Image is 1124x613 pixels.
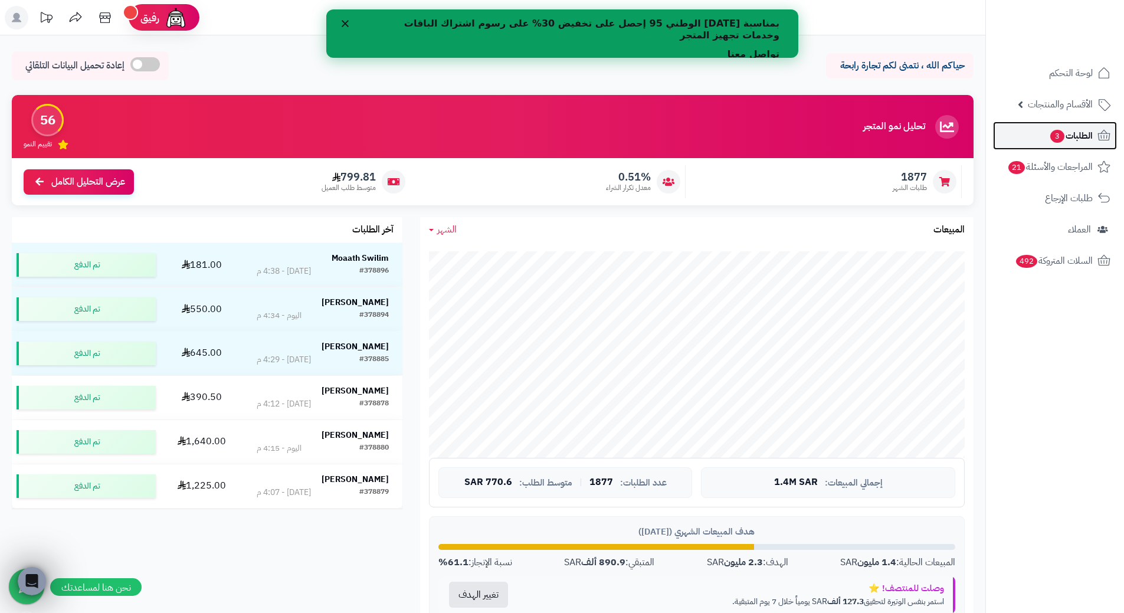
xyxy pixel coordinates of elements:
[17,297,156,321] div: تم الدفع
[893,171,927,183] span: 1877
[993,153,1117,181] a: المراجعات والأسئلة21
[519,478,572,488] span: متوسط الطلب:
[581,555,625,569] strong: 890.9 ألف
[993,122,1117,150] a: الطلبات3
[257,442,302,454] div: اليوم - 4:15 م
[18,567,46,595] iframe: Intercom live chat
[564,556,654,569] div: المتبقي: SAR
[31,6,61,32] a: تحديثات المنصة
[438,526,955,538] div: هدف المبيعات الشهري ([DATE])
[326,9,798,58] iframe: Intercom live chat لافتة
[893,183,927,193] span: طلبات الشهر
[1050,129,1065,143] span: 3
[993,184,1117,212] a: طلبات الإرجاع
[322,183,376,193] span: متوسط طلب العميل
[857,555,896,569] strong: 1.4 مليون
[835,59,965,73] p: حياكم الله ، نتمنى لكم تجارة رابحة
[160,420,243,464] td: 1,640.00
[140,11,159,25] span: رفيق
[359,487,389,499] div: #378879
[429,223,457,237] a: الشهر
[352,225,394,235] h3: آخر الطلبات
[160,376,243,419] td: 390.50
[24,139,52,149] span: تقييم النمو
[437,222,457,237] span: الشهر
[993,215,1117,244] a: العملاء
[527,596,944,608] p: استمر بنفس الوتيرة لتحقيق SAR يومياً خلال 7 يوم المتبقية.
[257,398,311,410] div: [DATE] - 4:12 م
[527,582,944,595] div: وصلت للمنتصف! ⭐
[11,11,22,18] div: إغلاق
[774,477,818,488] span: 1.4M SAR
[17,386,156,409] div: تم الدفع
[993,247,1117,275] a: السلات المتروكة492
[863,122,925,132] h3: تحليل نمو المتجر
[17,253,156,277] div: تم الدفع
[322,429,389,441] strong: [PERSON_NAME]
[160,332,243,375] td: 645.00
[1044,17,1113,42] img: logo-2.png
[1049,65,1093,81] span: لوحة التحكم
[359,265,389,277] div: #378896
[464,477,512,488] span: 770.6 SAR
[322,385,389,397] strong: [PERSON_NAME]
[401,39,453,52] a: تواصل معنا
[257,265,311,277] div: [DATE] - 4:38 م
[438,555,468,569] strong: 61.1%
[827,595,864,608] strong: 127.3 ألف
[579,478,582,487] span: |
[1008,160,1025,175] span: 21
[24,169,134,195] a: عرض التحليل الكامل
[257,354,311,366] div: [DATE] - 4:29 م
[606,183,651,193] span: معدل تكرار الشراء
[840,556,955,569] div: المبيعات الحالية: SAR
[17,474,156,498] div: تم الدفع
[17,342,156,365] div: تم الدفع
[1007,159,1093,175] span: المراجعات والأسئلة
[1049,127,1093,144] span: الطلبات
[160,464,243,508] td: 1,225.00
[17,430,156,454] div: تم الدفع
[164,6,188,29] img: ai-face.png
[257,310,302,322] div: اليوم - 4:34 م
[724,555,763,569] strong: 2.3 مليون
[160,243,243,287] td: 181.00
[1015,254,1038,268] span: 492
[1045,190,1093,206] span: طلبات الإرجاع
[160,287,243,331] td: 550.00
[606,171,651,183] span: 0.51%
[589,477,613,488] span: 1877
[359,354,389,366] div: #378885
[51,175,125,189] span: عرض التحليل الكامل
[359,442,389,454] div: #378880
[438,556,512,569] div: نسبة الإنجاز:
[322,171,376,183] span: 799.81
[359,398,389,410] div: #378878
[322,473,389,486] strong: [PERSON_NAME]
[993,59,1117,87] a: لوحة التحكم
[322,340,389,353] strong: [PERSON_NAME]
[1015,253,1093,269] span: السلات المتروكة
[449,582,508,608] button: تغيير الهدف
[707,556,788,569] div: الهدف: SAR
[1068,221,1091,238] span: العملاء
[322,296,389,309] strong: [PERSON_NAME]
[332,252,389,264] strong: Moaath Swilim
[257,487,311,499] div: [DATE] - 4:07 م
[1028,96,1093,113] span: الأقسام والمنتجات
[825,478,883,488] span: إجمالي المبيعات:
[359,310,389,322] div: #378894
[620,478,667,488] span: عدد الطلبات:
[933,225,965,235] h3: المبيعات
[25,59,124,73] span: إعادة تحميل البيانات التلقائي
